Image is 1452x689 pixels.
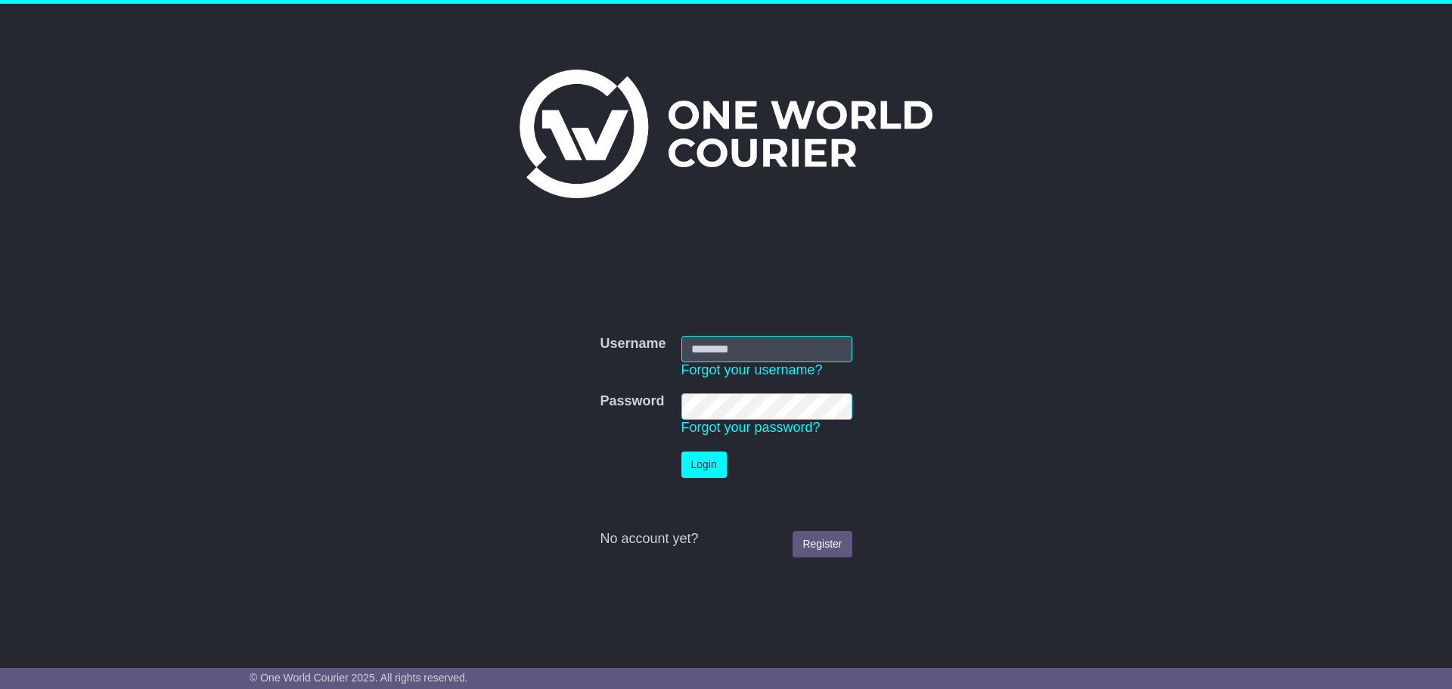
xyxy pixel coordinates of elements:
button: Login [681,452,727,478]
a: Forgot your password? [681,420,821,435]
label: Username [600,336,665,352]
img: One World [520,70,932,198]
span: © One World Courier 2025. All rights reserved. [250,672,468,684]
div: No account yet? [600,531,852,548]
a: Forgot your username? [681,362,823,377]
label: Password [600,393,664,410]
a: Register [793,531,852,557]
